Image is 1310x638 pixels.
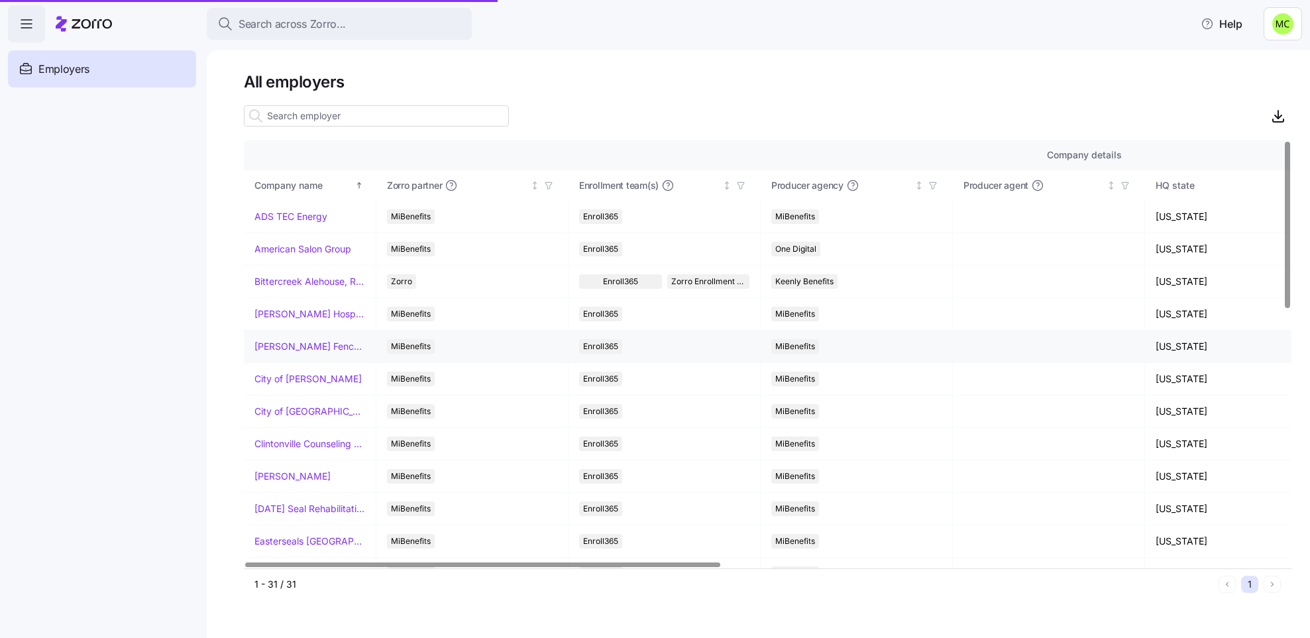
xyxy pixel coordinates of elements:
[579,179,659,192] span: Enrollment team(s)
[775,307,815,321] span: MiBenefits
[239,16,346,32] span: Search across Zorro...
[254,340,365,353] a: [PERSON_NAME] Fence Company
[254,535,365,548] a: Easterseals [GEOGRAPHIC_DATA] & [GEOGRAPHIC_DATA][US_STATE]
[583,209,618,224] span: Enroll365
[391,274,412,289] span: Zorro
[391,534,431,549] span: MiBenefits
[254,372,362,386] a: City of [PERSON_NAME]
[775,209,815,224] span: MiBenefits
[391,339,431,354] span: MiBenefits
[207,8,472,40] button: Search across Zorro...
[583,437,618,451] span: Enroll365
[391,209,431,224] span: MiBenefits
[761,170,953,201] th: Producer agencyNot sorted
[1156,178,1296,193] div: HQ state
[254,242,351,256] a: American Salon Group
[775,339,815,354] span: MiBenefits
[775,242,816,256] span: One Digital
[38,61,89,78] span: Employers
[569,170,761,201] th: Enrollment team(s)Not sorted
[1272,13,1293,34] img: fb6fbd1e9160ef83da3948286d18e3ea
[771,179,844,192] span: Producer agency
[953,170,1145,201] th: Producer agentNot sorted
[1241,576,1258,593] button: 1
[254,578,1213,591] div: 1 - 31 / 31
[775,437,815,451] span: MiBenefits
[1107,181,1116,190] div: Not sorted
[8,50,196,87] a: Employers
[583,502,618,516] span: Enroll365
[391,502,431,516] span: MiBenefits
[963,179,1028,192] span: Producer agent
[387,179,442,192] span: Zorro partner
[254,210,327,223] a: ADS TEC Energy
[254,470,331,483] a: [PERSON_NAME]
[254,437,365,451] a: Clintonville Counseling and Wellness
[244,105,509,127] input: Search employer
[583,469,618,484] span: Enroll365
[775,372,815,386] span: MiBenefits
[583,307,618,321] span: Enroll365
[391,242,431,256] span: MiBenefits
[775,404,815,419] span: MiBenefits
[1201,16,1242,32] span: Help
[391,372,431,386] span: MiBenefits
[1264,576,1281,593] button: Next page
[722,181,732,190] div: Not sorted
[583,534,618,549] span: Enroll365
[391,307,431,321] span: MiBenefits
[391,469,431,484] span: MiBenefits
[254,275,365,288] a: Bittercreek Alehouse, Red Feather Lounge, Diablo & Sons Saloon
[583,404,618,419] span: Enroll365
[583,372,618,386] span: Enroll365
[603,274,638,289] span: Enroll365
[244,72,1291,92] h1: All employers
[391,437,431,451] span: MiBenefits
[530,181,539,190] div: Not sorted
[775,274,834,289] span: Keenly Benefits
[1219,576,1236,593] button: Previous page
[775,502,815,516] span: MiBenefits
[244,170,376,201] th: Company nameSorted ascending
[583,339,618,354] span: Enroll365
[914,181,924,190] div: Not sorted
[254,567,365,580] a: Evans County Board of Commissioners
[1190,11,1253,37] button: Help
[254,307,365,321] a: [PERSON_NAME] Hospitality
[391,404,431,419] span: MiBenefits
[254,178,353,193] div: Company name
[355,181,364,190] div: Sorted ascending
[775,469,815,484] span: MiBenefits
[254,502,365,515] a: [DATE] Seal Rehabilitation Center of [GEOGRAPHIC_DATA]
[671,274,746,289] span: Zorro Enrollment Team
[775,534,815,549] span: MiBenefits
[583,242,618,256] span: Enroll365
[254,405,365,418] a: City of [GEOGRAPHIC_DATA]
[376,170,569,201] th: Zorro partnerNot sorted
